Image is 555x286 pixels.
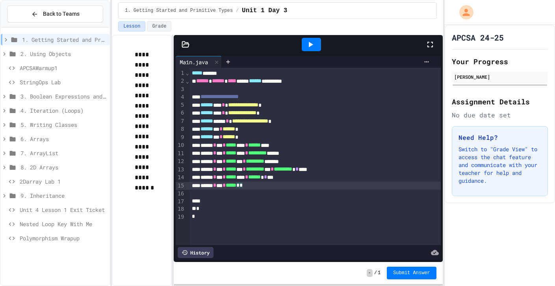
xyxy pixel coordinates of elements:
[20,163,106,171] span: 8. 2D Arrays
[22,35,106,44] span: 1. Getting Started and Primitive Types
[20,64,106,72] span: APCSAWarmup1
[367,269,373,277] span: -
[118,21,145,32] button: Lesson
[176,134,186,141] div: 9
[378,270,381,276] span: 1
[458,133,541,142] h3: Need Help?
[20,50,106,58] span: 2. Using Objects
[236,7,239,14] span: /
[20,135,106,143] span: 6. Arrays
[452,32,504,43] h1: APCSA 24-25
[185,70,189,76] span: Fold line
[176,158,186,165] div: 12
[176,69,186,77] div: 1
[452,56,548,67] h2: Your Progress
[20,106,106,115] span: 4. Iteration (Loops)
[176,182,186,190] div: 15
[176,125,186,133] div: 8
[242,6,287,15] span: Unit 1 Day 3
[178,247,213,258] div: History
[176,198,186,206] div: 17
[20,92,106,100] span: 3. Boolean Expressions and If Statements
[20,177,106,186] span: 2Darray Lab 1
[451,3,475,21] div: My Account
[176,117,186,125] div: 7
[20,191,106,200] span: 9. Inheritance
[176,109,186,117] div: 6
[176,58,212,66] div: Main.java
[176,101,186,109] div: 5
[20,220,106,228] span: Nested Loop Key With Me
[452,96,548,107] h2: Assignment Details
[458,145,541,185] p: Switch to "Grade View" to access the chat feature and communicate with your teacher for help and ...
[176,141,186,149] div: 10
[387,267,436,279] button: Submit Answer
[20,121,106,129] span: 5. Writing Classes
[393,270,430,276] span: Submit Answer
[176,174,186,182] div: 14
[20,206,106,214] span: Unit 4 Lesson 1 Exit Ticket
[176,150,186,158] div: 11
[185,78,189,84] span: Fold line
[20,149,106,157] span: 7. ArrayList
[176,166,186,174] div: 13
[20,234,106,242] span: Polymorphism Wrapup
[454,73,546,80] div: [PERSON_NAME]
[176,56,222,68] div: Main.java
[176,85,186,93] div: 3
[147,21,171,32] button: Grade
[176,205,186,213] div: 18
[125,7,233,14] span: 1. Getting Started and Primitive Types
[20,78,106,86] span: StringOps Lab
[176,213,186,221] div: 19
[43,10,80,18] span: Back to Teams
[176,93,186,101] div: 4
[374,270,377,276] span: /
[7,6,103,22] button: Back to Teams
[176,77,186,85] div: 2
[452,110,548,120] div: No due date set
[176,190,186,198] div: 16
